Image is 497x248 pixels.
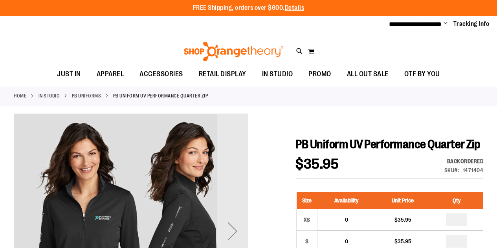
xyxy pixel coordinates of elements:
p: FREE Shipping, orders over $600. [193,4,304,13]
span: IN STUDIO [262,65,293,83]
img: Shop Orangetheory [183,42,284,61]
span: PROMO [308,65,331,83]
strong: SKU [444,167,460,173]
div: XS [301,214,313,226]
span: OTF BY YOU [404,65,440,83]
div: S [301,235,313,247]
th: Availability [317,192,376,209]
th: Qty [430,192,483,209]
span: PB Uniform UV Performance Quarter Zip [295,138,480,151]
th: Size [297,192,317,209]
strong: PB Uniform UV Performance Quarter Zip [113,92,208,99]
span: ALL OUT SALE [347,65,389,83]
span: 0 [345,217,348,223]
div: $35.95 [380,237,426,245]
span: APPAREL [97,65,124,83]
div: $35.95 [380,216,426,224]
a: Details [285,4,304,11]
span: 0 [345,238,348,244]
a: PB Uniforms [72,92,101,99]
span: ACCESSORIES [139,65,183,83]
span: JUST IN [57,65,81,83]
div: Backordered [444,157,484,165]
span: $35.95 [295,156,339,172]
button: Account menu [444,20,447,28]
div: Availability [444,157,484,165]
a: Home [14,92,26,99]
th: Unit Price [376,192,430,209]
a: IN STUDIO [39,92,60,99]
span: RETAIL DISPLAY [199,65,246,83]
a: Tracking Info [453,20,490,28]
div: 1471404 [463,166,484,174]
